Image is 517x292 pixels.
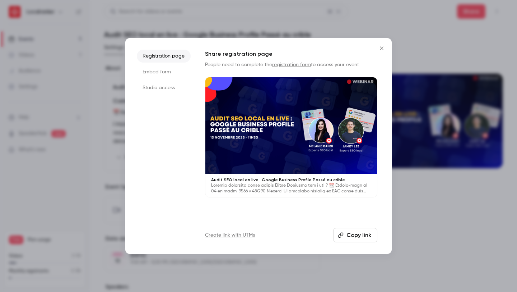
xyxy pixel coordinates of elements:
li: Embed form [137,65,191,78]
p: Loremip dolorsita conse adipis Elitse Doeiusmo tem i utl ? 📆 Etdolo-magn al 04 enimadmi 9566 v 48... [211,183,371,194]
a: Audit SEO local en live : Google Business Profile Passé au cribleLoremip dolorsita conse adipis E... [205,77,377,197]
p: People need to complete the to access your event [205,61,377,68]
li: Registration page [137,50,191,63]
li: Studio access [137,81,191,94]
a: registration form [272,62,311,67]
a: Create link with UTMs [205,232,255,239]
button: Copy link [333,228,377,242]
p: Audit SEO local en live : Google Business Profile Passé au crible [211,177,371,183]
button: Close [374,41,389,55]
h1: Share registration page [205,50,377,58]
